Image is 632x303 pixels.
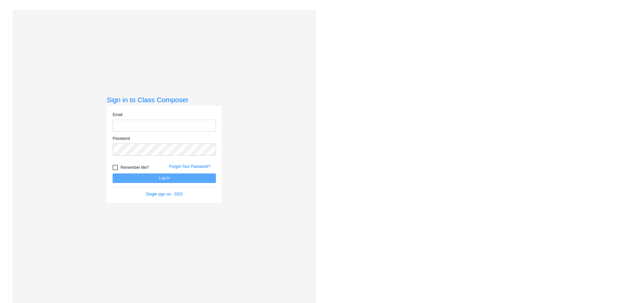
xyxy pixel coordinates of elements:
span: Remember Me? [120,164,149,171]
label: Email [113,112,122,118]
h3: Sign in to Class Composer [107,96,222,104]
a: Single sign on - SSO [146,192,183,197]
a: Forgot Your Password? [169,164,210,169]
label: Password [113,136,130,141]
button: Log In [113,173,216,183]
